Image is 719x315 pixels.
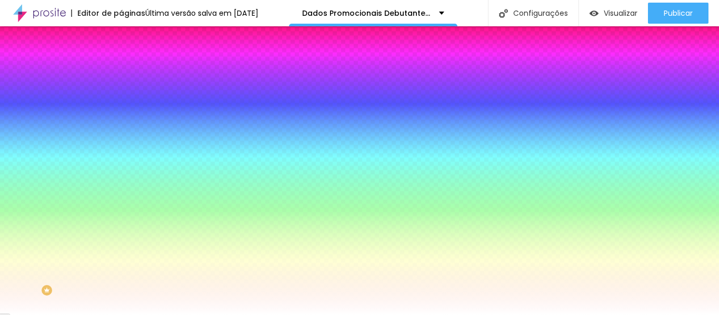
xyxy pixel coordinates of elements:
[77,8,145,18] font: Editor de páginas
[590,9,598,18] img: view-1.svg
[579,3,648,24] button: Visualizar
[664,8,693,18] font: Publicar
[513,8,568,18] font: Configurações
[145,8,258,18] font: Última versão salva em [DATE]
[648,3,708,24] button: Publicar
[604,8,637,18] font: Visualizar
[499,9,508,18] img: Ícone
[302,8,446,18] font: Dados Promocionais Debutante 2026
